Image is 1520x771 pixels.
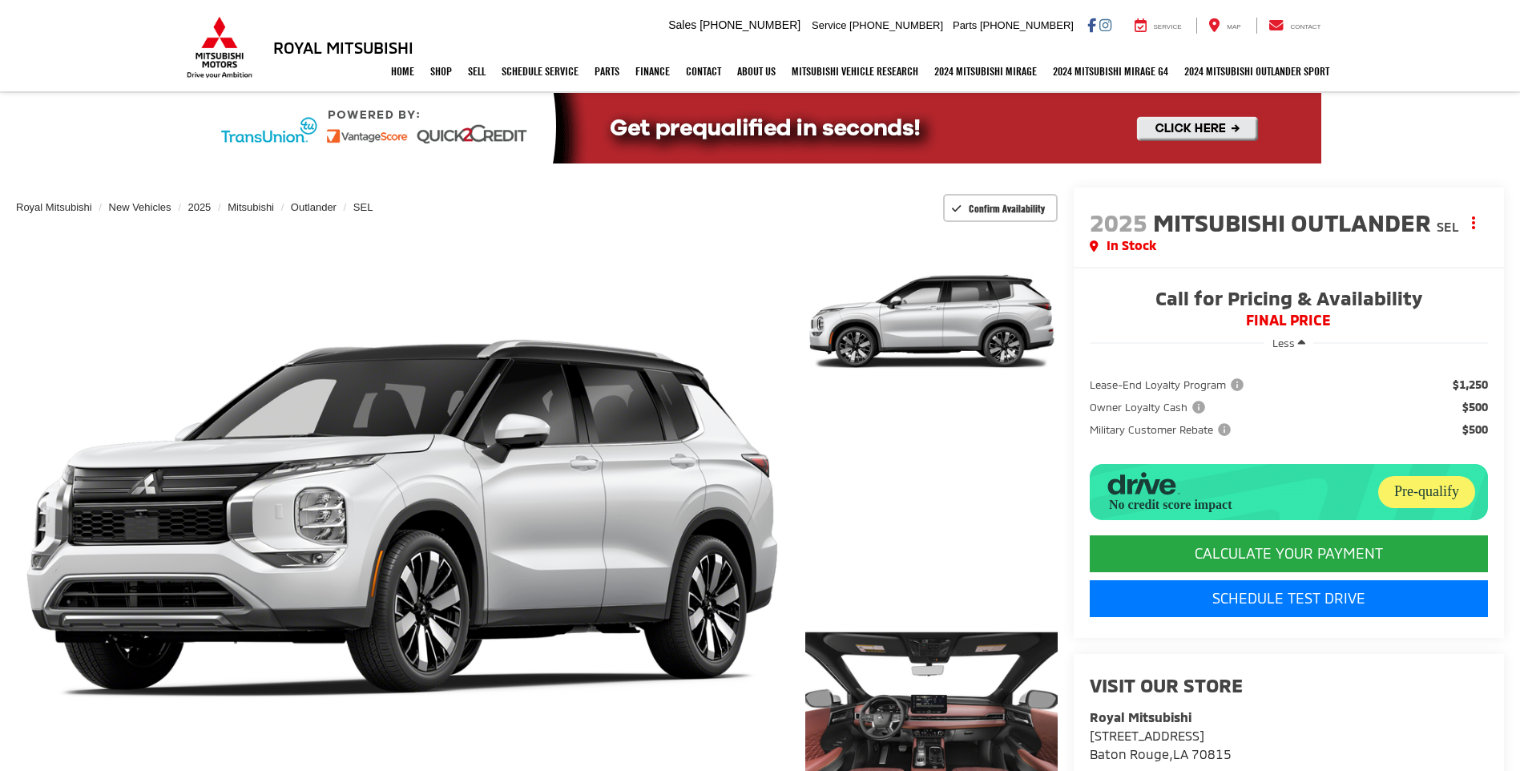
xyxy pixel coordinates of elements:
[1227,23,1240,30] span: Map
[1123,18,1194,34] a: Service
[953,19,977,31] span: Parts
[926,51,1045,91] a: 2024 Mitsubishi Mirage
[1087,18,1096,31] a: Facebook: Click to visit our Facebook page
[1256,18,1333,34] a: Contact
[1090,422,1236,438] button: Military Customer Rebate
[1090,728,1204,743] span: [STREET_ADDRESS]
[1437,219,1459,234] span: SEL
[700,18,800,31] span: [PHONE_NUMBER]
[1099,18,1111,31] a: Instagram: Click to visit our Instagram page
[109,201,171,213] a: New Vehicles
[187,201,211,213] a: 2025
[729,51,784,91] a: About Us
[1090,289,1488,313] span: Call for Pricing & Availability
[1272,337,1295,349] span: Less
[1173,746,1188,761] span: LA
[1090,746,1169,761] span: Baton Rouge
[1191,746,1232,761] span: 70815
[587,51,627,91] a: Parts: Opens in a new tab
[1107,236,1156,255] span: In Stock
[812,19,846,31] span: Service
[1045,51,1176,91] a: 2024 Mitsubishi Mirage G4
[849,19,943,31] span: [PHONE_NUMBER]
[1196,18,1252,34] a: Map
[784,51,926,91] a: Mitsubishi Vehicle Research
[1090,580,1488,617] a: Schedule Test Drive
[627,51,678,91] a: Finance
[291,201,337,213] a: Outlander
[1154,23,1182,30] span: Service
[1462,399,1488,415] span: $500
[422,51,460,91] a: Shop
[1090,675,1488,696] h2: Visit our Store
[1090,709,1191,725] strong: Royal Mitsubishi
[1090,208,1147,236] span: 2025
[494,51,587,91] a: Schedule Service: Opens in a new tab
[273,38,413,56] h3: Royal Mitsubishi
[1090,422,1234,438] span: Military Customer Rebate
[228,201,274,213] a: Mitsubishi
[1090,728,1232,761] a: [STREET_ADDRESS] Baton Rouge,LA 70815
[678,51,729,91] a: Contact
[1090,313,1488,329] span: FINAL PRICE
[668,18,696,31] span: Sales
[805,228,1057,417] a: Expand Photo 1
[383,51,422,91] a: Home
[1176,51,1337,91] a: 2024 Mitsubishi Outlander SPORT
[943,194,1058,222] button: Confirm Availability
[1453,377,1488,393] span: $1,250
[1264,329,1313,357] button: Less
[1153,208,1437,236] span: Mitsubishi Outlander
[803,225,1060,418] img: 2025 Mitsubishi Outlander SEL
[183,16,256,79] img: Mitsubishi
[200,93,1321,163] img: Quick2Credit
[353,201,373,213] a: SEL
[1090,399,1211,415] button: Owner Loyalty Cash
[1090,535,1488,572] : CALCULATE YOUR PAYMENT
[1472,216,1475,229] span: dropdown dots
[16,201,92,213] a: Royal Mitsubishi
[1090,746,1232,761] span: ,
[1090,399,1208,415] span: Owner Loyalty Cash
[1290,23,1320,30] span: Contact
[460,51,494,91] a: Sell
[1090,377,1247,393] span: Lease-End Loyalty Program
[969,202,1045,215] span: Confirm Availability
[1462,422,1488,438] span: $500
[980,19,1074,31] span: [PHONE_NUMBER]
[1460,208,1488,236] button: Actions
[1090,377,1249,393] button: Lease-End Loyalty Program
